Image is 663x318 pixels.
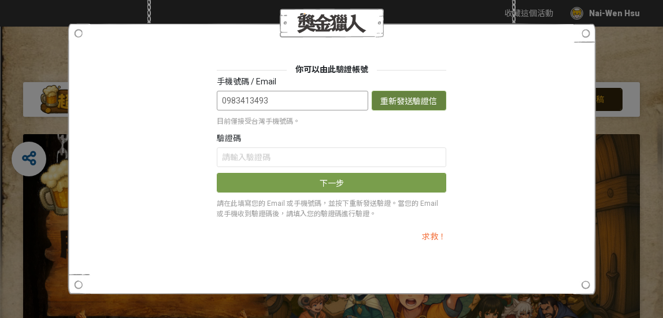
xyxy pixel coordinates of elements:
[217,132,241,145] label: 驗證碼
[422,232,446,241] a: 求救！
[217,199,438,218] span: 請在此填寫您的 Email 或手機號碼，並按下重新發送驗證。當您的 Email 或手機收到驗證碼後，請填入您的驗證碼進行驗證。
[372,91,446,110] button: 重新發送驗證信
[217,147,446,167] input: 請輸入驗證碼
[217,76,276,88] label: 手機號碼 / Email
[287,65,377,74] span: 你可以由此驗證帳號
[217,91,368,110] input: 你的手機號碼或Email
[217,173,446,193] button: 下一步
[217,117,300,125] span: 目前僅接受台灣手機號碼。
